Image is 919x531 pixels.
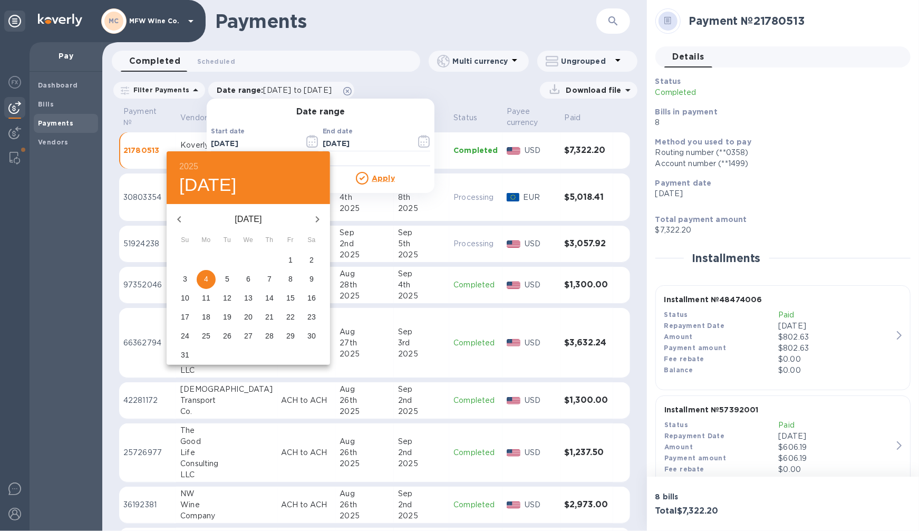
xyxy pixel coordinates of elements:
button: 21 [260,308,279,327]
button: 27 [239,327,258,346]
button: 22 [281,308,300,327]
button: 24 [176,327,195,346]
button: 2025 [179,159,198,174]
p: 26 [223,331,231,341]
p: 5 [225,274,229,284]
button: 17 [176,308,195,327]
button: 28 [260,327,279,346]
button: 3 [176,270,195,289]
button: 8 [281,270,300,289]
p: 29 [286,331,295,341]
button: 12 [218,289,237,308]
p: 3 [183,274,187,284]
span: Fr [281,235,300,246]
p: 31 [181,350,189,360]
button: 9 [302,270,321,289]
button: 1 [281,251,300,270]
button: 13 [239,289,258,308]
button: 11 [197,289,216,308]
p: 8 [288,274,293,284]
span: Sa [302,235,321,246]
button: 14 [260,289,279,308]
button: 16 [302,289,321,308]
span: We [239,235,258,246]
button: 30 [302,327,321,346]
p: 9 [309,274,314,284]
p: 30 [307,331,316,341]
button: 26 [218,327,237,346]
button: 20 [239,308,258,327]
button: 19 [218,308,237,327]
span: Su [176,235,195,246]
p: 7 [267,274,272,284]
button: 2 [302,251,321,270]
p: 12 [223,293,231,303]
p: [DATE] [192,213,305,226]
button: 31 [176,346,195,365]
button: 18 [197,308,216,327]
p: 10 [181,293,189,303]
button: 5 [218,270,237,289]
p: 20 [244,312,253,322]
p: 4 [204,274,208,284]
span: Th [260,235,279,246]
p: 22 [286,312,295,322]
p: 14 [265,293,274,303]
p: 11 [202,293,210,303]
span: Mo [197,235,216,246]
span: Tu [218,235,237,246]
button: 15 [281,289,300,308]
p: 2 [309,255,314,265]
p: 27 [244,331,253,341]
p: 21 [265,312,274,322]
button: 29 [281,327,300,346]
p: 28 [265,331,274,341]
p: 24 [181,331,189,341]
button: 6 [239,270,258,289]
p: 18 [202,312,210,322]
button: [DATE] [179,174,237,196]
p: 13 [244,293,253,303]
p: 17 [181,312,189,322]
p: 1 [288,255,293,265]
p: 6 [246,274,250,284]
p: 25 [202,331,210,341]
button: 4 [197,270,216,289]
p: 15 [286,293,295,303]
p: 19 [223,312,231,322]
button: 10 [176,289,195,308]
button: 23 [302,308,321,327]
p: 16 [307,293,316,303]
button: 7 [260,270,279,289]
button: 25 [197,327,216,346]
p: 23 [307,312,316,322]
